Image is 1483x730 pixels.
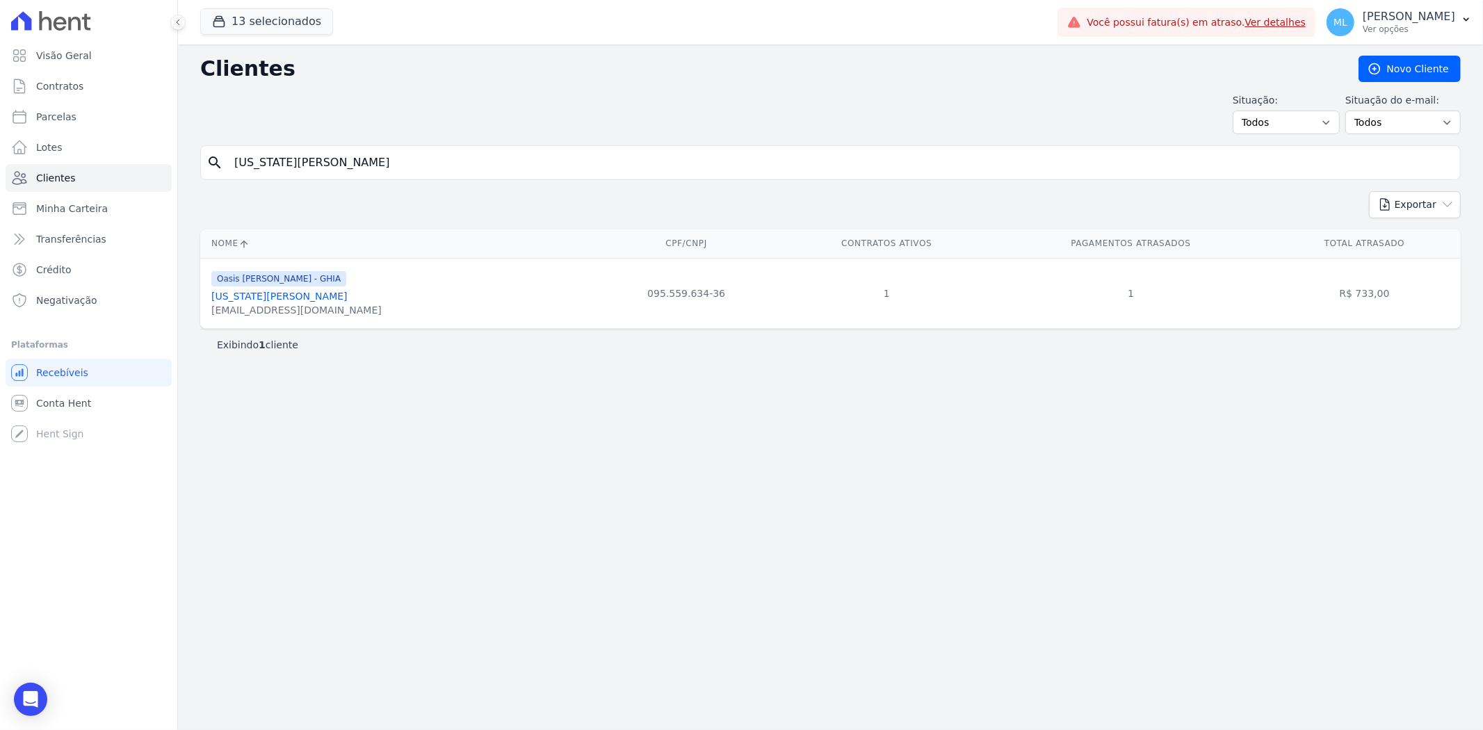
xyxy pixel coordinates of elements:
[1334,17,1347,27] span: ML
[211,303,382,317] div: [EMAIL_ADDRESS][DOMAIN_NAME]
[14,683,47,716] div: Open Intercom Messenger
[200,8,333,35] button: 13 selecionados
[200,229,593,258] th: Nome
[780,229,994,258] th: Contratos Ativos
[6,286,172,314] a: Negativação
[780,258,994,328] td: 1
[36,202,108,216] span: Minha Carteira
[6,389,172,417] a: Conta Hent
[36,263,72,277] span: Crédito
[36,366,88,380] span: Recebíveis
[36,396,91,410] span: Conta Hent
[200,56,1336,81] h2: Clientes
[6,256,172,284] a: Crédito
[1359,56,1461,82] a: Novo Cliente
[206,154,223,171] i: search
[36,171,75,185] span: Clientes
[6,72,172,100] a: Contratos
[1233,93,1340,108] label: Situação:
[994,229,1268,258] th: Pagamentos Atrasados
[36,79,83,93] span: Contratos
[6,42,172,70] a: Visão Geral
[1087,15,1306,30] span: Você possui fatura(s) em atraso.
[36,232,106,246] span: Transferências
[1363,24,1455,35] p: Ver opções
[36,293,97,307] span: Negativação
[211,271,346,286] span: Oasis [PERSON_NAME] - GHIA
[226,149,1454,177] input: Buscar por nome, CPF ou e-mail
[6,225,172,253] a: Transferências
[6,103,172,131] a: Parcelas
[1268,229,1461,258] th: Total Atrasado
[593,258,780,328] td: 095.559.634-36
[1245,17,1306,28] a: Ver detalhes
[36,110,76,124] span: Parcelas
[36,140,63,154] span: Lotes
[1363,10,1455,24] p: [PERSON_NAME]
[217,338,298,352] p: Exibindo cliente
[211,291,348,302] a: [US_STATE][PERSON_NAME]
[259,339,266,350] b: 1
[6,359,172,387] a: Recebíveis
[36,49,92,63] span: Visão Geral
[593,229,780,258] th: CPF/CNPJ
[6,164,172,192] a: Clientes
[6,133,172,161] a: Lotes
[6,195,172,222] a: Minha Carteira
[11,336,166,353] div: Plataformas
[1369,191,1461,218] button: Exportar
[1268,258,1461,328] td: R$ 733,00
[1345,93,1461,108] label: Situação do e-mail:
[994,258,1268,328] td: 1
[1315,3,1483,42] button: ML [PERSON_NAME] Ver opções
